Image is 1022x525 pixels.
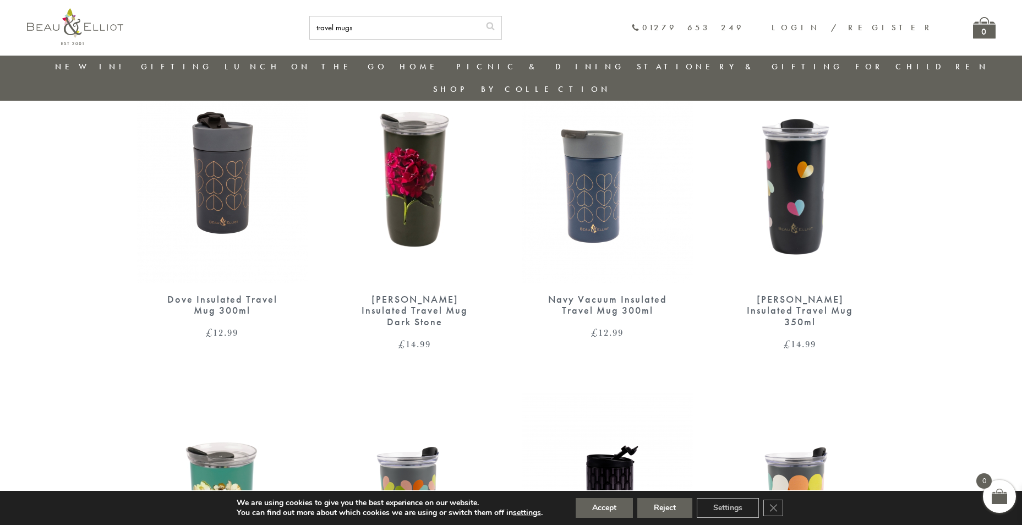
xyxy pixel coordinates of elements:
[206,326,238,339] bdi: 12.99
[55,61,129,72] a: New in!
[763,500,783,516] button: Close GDPR Cookie Banner
[522,63,693,283] img: Navy Vacuum Insulated Travel Mug 300ml
[631,23,744,32] a: 01279 653 249
[784,337,791,351] span: £
[330,63,500,349] a: Sarah Kelleher travel mug dark stone [PERSON_NAME] Insulated Travel Mug Dark Stone £14.99
[400,61,444,72] a: Home
[137,63,308,338] a: Dove Grande Travel Mug 450ml Dove Insulated Travel Mug 300ml £12.99
[27,8,123,45] img: logo
[637,61,843,72] a: Stationery & Gifting
[513,508,541,518] button: settings
[542,294,674,316] div: Navy Vacuum Insulated Travel Mug 300ml
[697,498,759,518] button: Settings
[522,63,693,338] a: Navy Vacuum Insulated Travel Mug 300ml Navy Vacuum Insulated Travel Mug 300ml £12.99
[784,337,816,351] bdi: 14.99
[206,326,213,339] span: £
[310,17,479,39] input: SEARCH
[433,84,611,95] a: Shop by collection
[591,326,624,339] bdi: 12.99
[772,22,934,33] a: Login / Register
[576,498,633,518] button: Accept
[398,337,406,351] span: £
[330,63,500,283] img: Sarah Kelleher travel mug dark stone
[456,61,625,72] a: Picnic & Dining
[637,498,692,518] button: Reject
[715,63,886,283] img: Emily Insulated Travel Mug Emily Heart Travel Mug
[156,294,288,316] div: Dove Insulated Travel Mug 300ml
[855,61,989,72] a: For Children
[734,294,866,328] div: [PERSON_NAME] Insulated Travel Mug 350ml
[237,498,543,508] p: We are using cookies to give you the best experience on our website.
[349,294,481,328] div: [PERSON_NAME] Insulated Travel Mug Dark Stone
[141,61,212,72] a: Gifting
[225,61,387,72] a: Lunch On The Go
[237,508,543,518] p: You can find out more about which cookies we are using or switch them off in .
[137,63,308,283] img: Dove Grande Travel Mug 450ml
[398,337,431,351] bdi: 14.99
[715,63,886,349] a: Emily Insulated Travel Mug Emily Heart Travel Mug [PERSON_NAME] Insulated Travel Mug 350ml £14.99
[973,17,996,39] a: 0
[591,326,598,339] span: £
[976,473,992,489] span: 0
